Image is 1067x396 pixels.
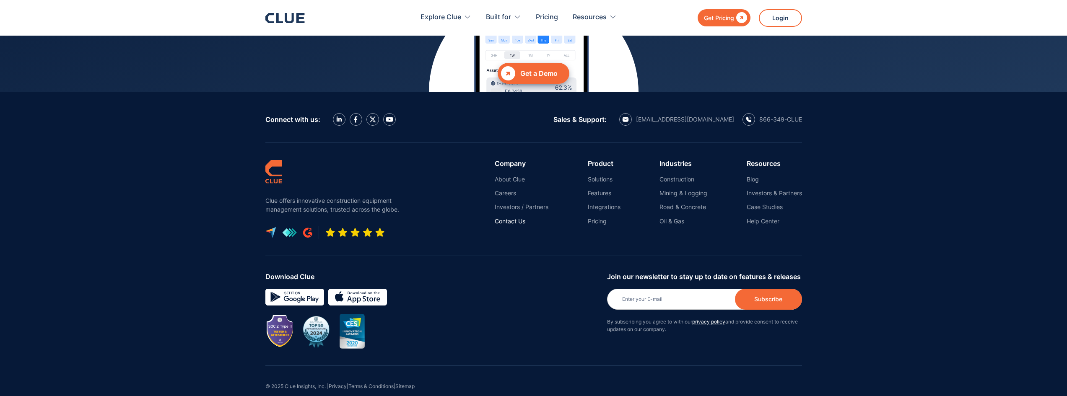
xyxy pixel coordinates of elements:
[747,203,802,211] a: Case Studies
[607,318,802,333] p: By subscribing you agree to with our and provide consent to receive updates on our company.
[348,383,394,389] a: Terms & Conditions
[265,273,601,280] div: Download Clue
[698,9,750,26] a: Get Pricing
[659,160,707,167] div: Industries
[325,228,385,238] img: Five-star rating icon
[573,4,607,31] div: Resources
[495,217,548,225] a: Contact Us
[692,318,725,325] a: privacy policy
[495,176,548,183] a: About Clue
[267,316,293,347] img: Image showing SOC 2 TYPE II badge for CLUE
[734,13,747,23] div: 
[495,203,548,211] a: Investors / Partners
[340,314,365,349] img: CES innovation award 2020 image
[336,116,342,122] img: LinkedIn icon
[328,289,387,305] img: download on the App store
[659,203,707,211] a: Road & Concrete
[486,4,511,31] div: Built for
[607,273,802,280] div: Join our newsletter to stay up to date on features & releases
[520,68,566,79] div: Get a Demo
[659,176,707,183] a: Construction
[622,117,629,122] img: email icon
[265,116,320,123] div: Connect with us:
[265,196,404,214] p: Clue offers innovative construction equipment management solutions, trusted across the globe.
[354,116,358,123] img: facebook icon
[588,217,620,225] a: Pricing
[747,176,802,183] a: Blog
[747,217,802,225] a: Help Center
[742,113,802,126] a: calling icon866-349-CLUE
[265,289,324,305] img: Google simple icon
[536,4,558,31] a: Pricing
[395,383,415,389] a: Sitemap
[553,116,607,123] div: Sales & Support:
[747,160,802,167] div: Resources
[299,314,333,349] img: BuiltWorlds Top 50 Infrastructure 2024 award badge with
[607,289,802,310] input: Enter your E-mail
[369,116,376,123] img: X icon twitter
[735,289,802,310] input: Subscribe
[636,116,734,123] div: [EMAIL_ADDRESS][DOMAIN_NAME]
[916,279,1067,396] iframe: Chat Widget
[659,189,707,197] a: Mining & Logging
[607,273,802,342] form: Newsletter
[501,66,515,80] div: 
[588,160,620,167] div: Product
[495,189,548,197] a: Careers
[704,13,734,23] div: Get Pricing
[421,4,461,31] div: Explore Clue
[759,9,802,27] a: Login
[588,176,620,183] a: Solutions
[265,227,276,238] img: capterra logo icon
[498,63,569,84] a: Get a Demo
[265,160,282,184] img: clue logo simple
[659,217,707,225] a: Oil & Gas
[619,113,734,126] a: email icon[EMAIL_ADDRESS][DOMAIN_NAME]
[421,4,471,31] div: Explore Clue
[588,203,620,211] a: Integrations
[495,160,548,167] div: Company
[486,4,521,31] div: Built for
[303,228,312,238] img: G2 review platform icon
[746,116,752,122] img: calling icon
[747,189,802,197] a: Investors & Partners
[329,383,347,389] a: Privacy
[386,117,393,122] img: YouTube Icon
[573,4,617,31] div: Resources
[282,228,297,237] img: get app logo
[759,116,802,123] div: 866-349-CLUE
[588,189,620,197] a: Features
